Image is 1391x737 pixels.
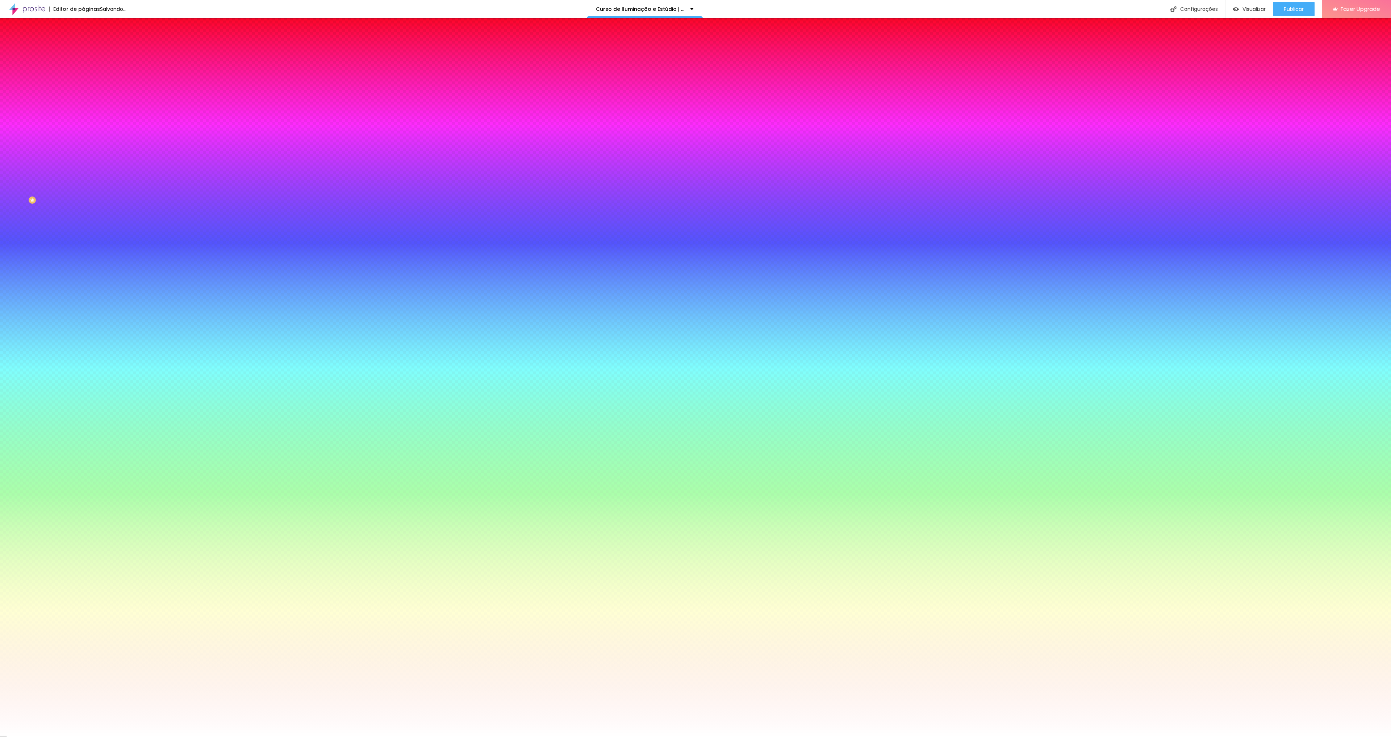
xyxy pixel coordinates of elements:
img: view-1.svg [1233,6,1239,12]
img: Icone [1170,6,1177,12]
span: Visualizar [1242,6,1266,12]
span: Publicar [1284,6,1304,12]
button: Visualizar [1225,2,1273,16]
span: Fazer Upgrade [1341,6,1380,12]
p: Curso de Iluminação e Estúdio | Aprenda tudo sobre Flash | Contagem BH [596,7,685,12]
div: Editor de páginas [49,7,100,12]
button: Publicar [1273,2,1315,16]
div: Salvando... [100,7,126,12]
